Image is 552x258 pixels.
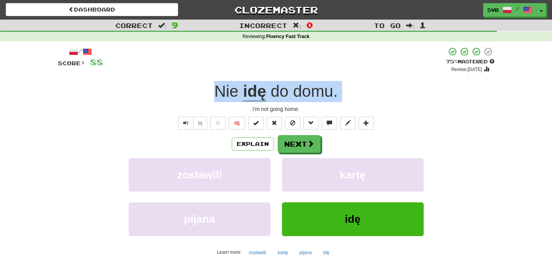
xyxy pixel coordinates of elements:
[178,117,193,130] button: Play sentence audio (ctl+space)
[285,117,300,130] button: Ignore sentence (alt+i)
[172,20,178,30] span: 9
[446,58,495,65] div: Mastered
[483,3,537,17] a: svb /
[248,117,264,130] button: Set this sentence to 100% Mastered (alt+m)
[217,250,241,255] small: Learn more:
[345,213,360,225] span: idę
[243,82,266,102] u: idę
[229,117,245,130] button: 🧠
[340,169,365,181] span: kartę
[184,213,215,225] span: pijana
[6,3,178,16] a: Dashboard
[129,202,270,236] button: pijana
[419,20,426,30] span: 1
[293,22,301,29] span: :
[90,57,103,67] span: 88
[359,117,374,130] button: Add to collection (alt+a)
[270,82,288,101] span: do
[340,117,355,130] button: Edit sentence (alt+d)
[210,117,226,130] button: Favorite sentence (alt+f)
[115,21,153,29] span: Correct
[406,22,414,29] span: :
[306,20,313,30] span: 0
[129,158,270,192] button: zostawili
[232,137,274,150] button: Explain
[487,7,499,13] span: svb
[322,117,337,130] button: Discuss sentence (alt+u)
[267,117,282,130] button: Reset to 0% Mastered (alt+r)
[303,117,319,130] button: Grammar (alt+g)
[239,21,287,29] span: Incorrect
[158,22,167,29] span: :
[282,158,424,192] button: kartę
[446,58,458,64] span: 75 %
[58,60,85,66] span: Score:
[266,82,338,101] span: .
[278,135,321,153] button: Next
[266,34,310,39] strong: Fluency Fast Track
[193,117,208,130] button: ½
[516,6,519,12] span: /
[214,82,238,101] span: Nie
[58,47,103,56] div: /
[451,67,482,72] small: Review: [DATE]
[177,117,208,130] div: Text-to-speech controls
[374,21,401,29] span: To go
[190,3,362,17] a: Clozemaster
[293,82,333,101] span: domu
[58,105,495,113] div: I'm not going home.
[282,202,424,236] button: idę
[177,169,222,181] span: zostawili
